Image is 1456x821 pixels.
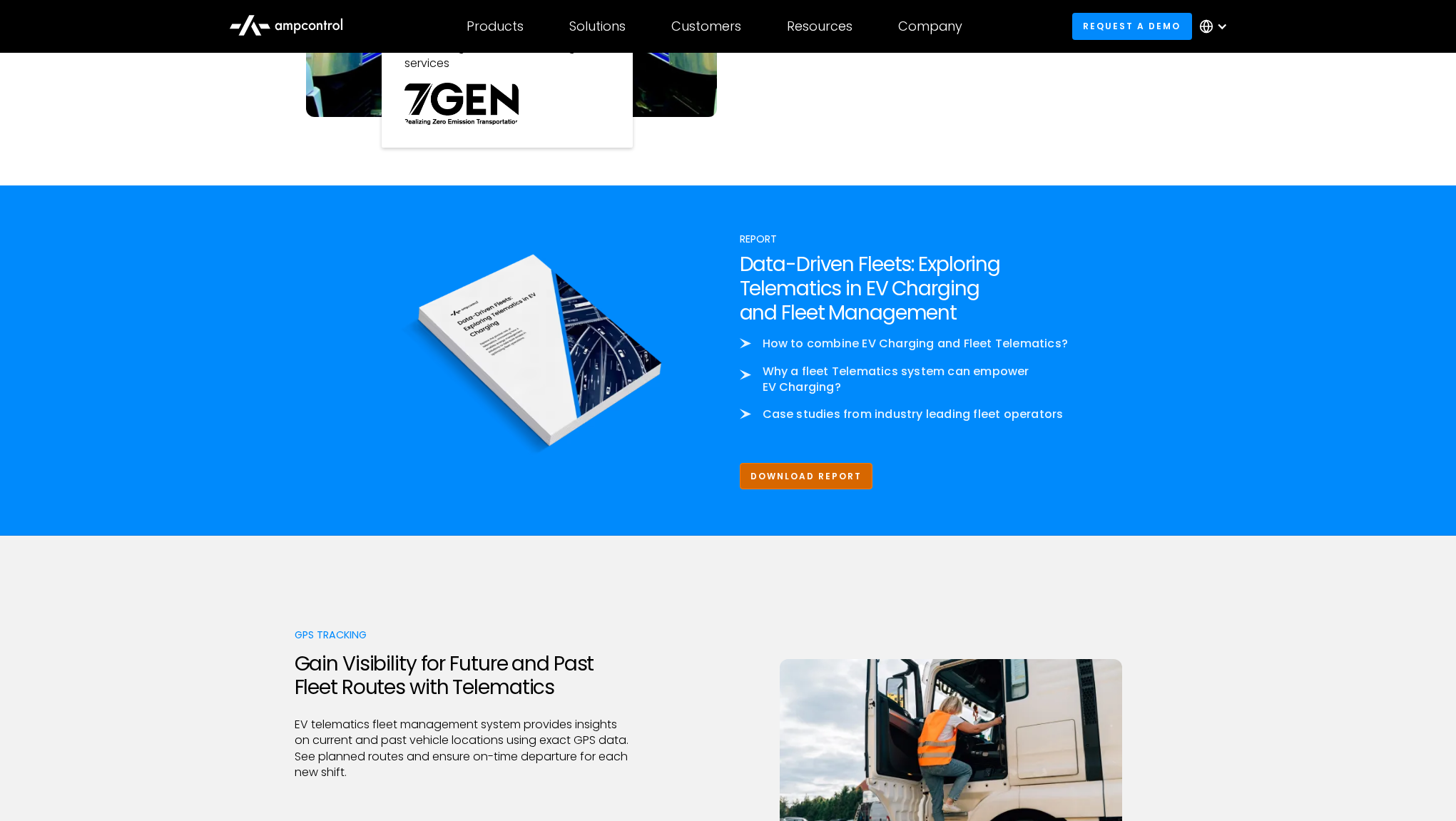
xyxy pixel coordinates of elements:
[898,19,962,34] div: Company
[671,19,741,34] div: Customers
[740,336,1105,352] li: How to combine EV Charging and Fleet Telematics?
[787,19,852,34] div: Resources
[740,463,873,489] a: Download Report
[467,19,524,34] div: Products
[740,231,1105,247] div: Report
[295,652,633,700] h2: Gain Visibility for Future and Past Fleet Routes with Telematics
[295,717,633,781] p: EV telematics fleet management system provides insights on current and past vehicle locations usi...
[295,627,633,643] div: GPS Tracking
[404,83,519,125] img: Watt EV Logo Real
[740,364,1105,396] li: Why a fleet Telematics system can empower EV Charging?
[740,407,1105,422] li: Case studies from industry leading fleet operators
[1072,13,1192,39] a: Request a demo
[569,19,626,34] div: Solutions
[740,253,1105,325] h2: Data-Driven Fleets: Exploring Telematics in EV Charging and Fleet Management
